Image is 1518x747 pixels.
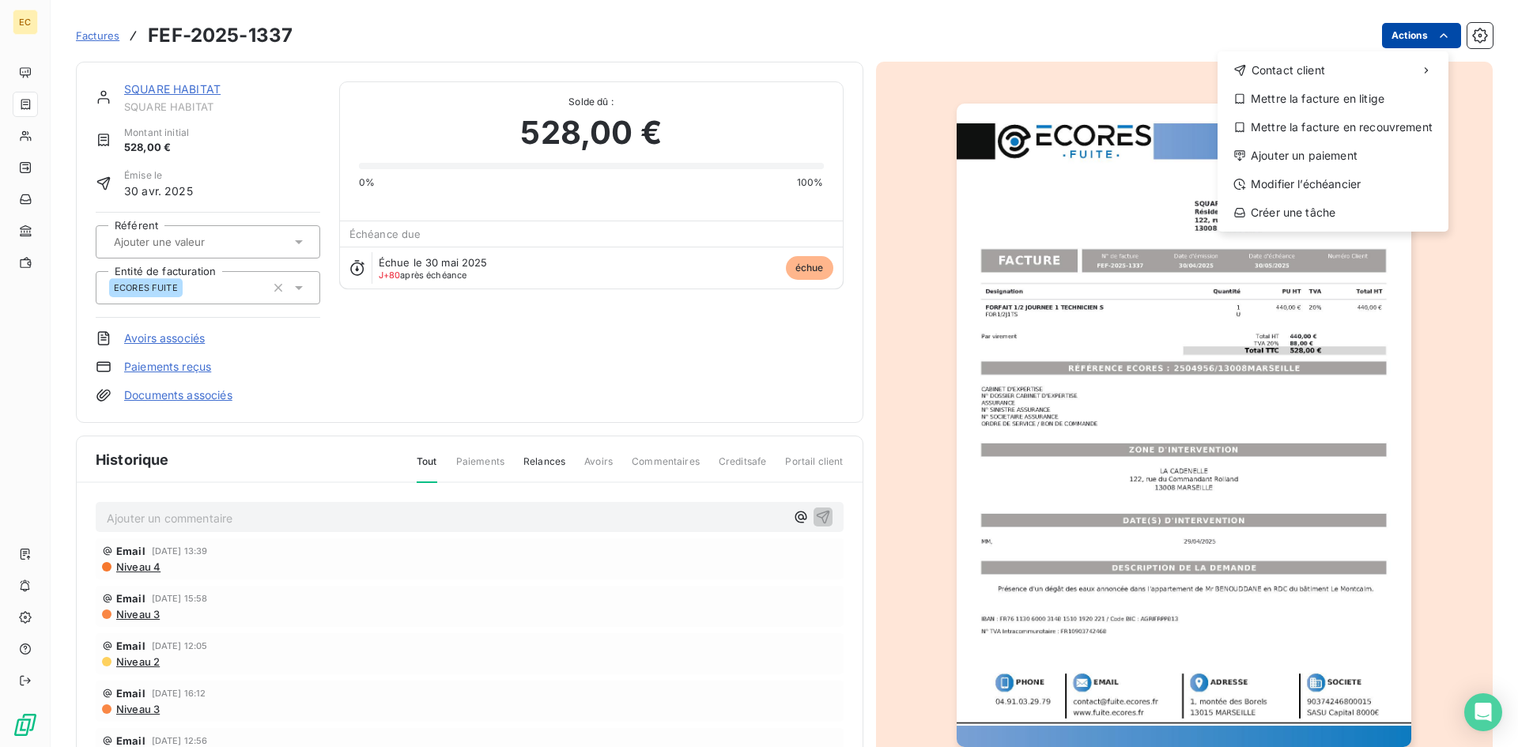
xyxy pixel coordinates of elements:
[1218,51,1448,232] div: Actions
[1224,172,1442,197] div: Modifier l’échéancier
[1224,86,1442,111] div: Mettre la facture en litige
[1224,200,1442,225] div: Créer une tâche
[1224,115,1442,140] div: Mettre la facture en recouvrement
[1224,143,1442,168] div: Ajouter un paiement
[1252,62,1325,78] span: Contact client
